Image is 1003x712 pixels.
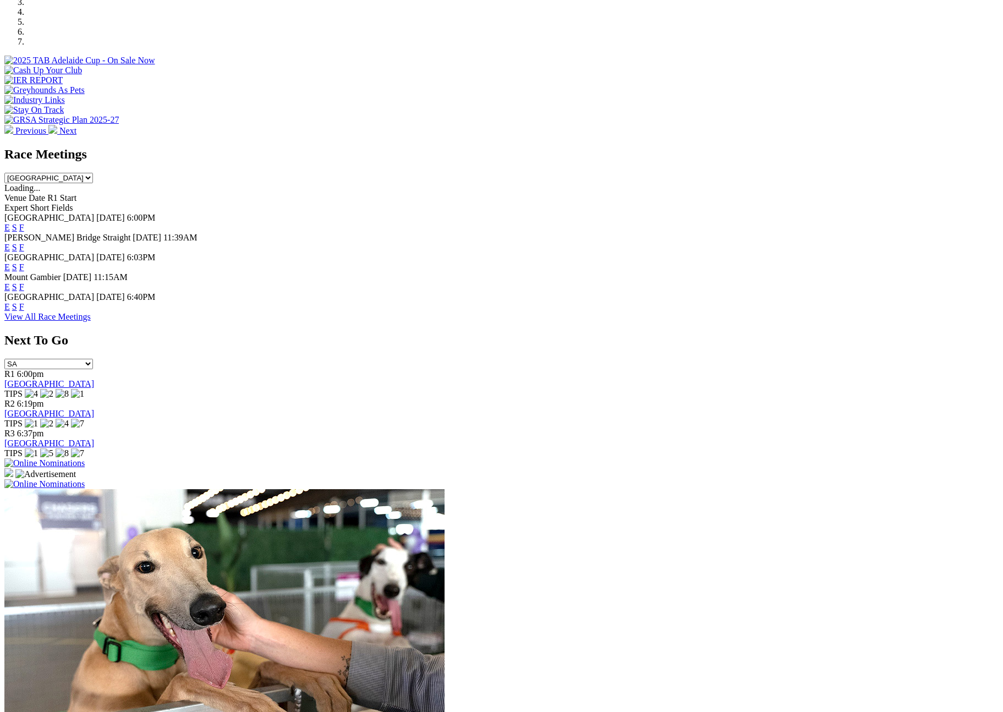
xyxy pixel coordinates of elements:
[12,262,17,272] a: S
[59,126,76,135] span: Next
[4,448,23,458] span: TIPS
[17,429,44,438] span: 6:37pm
[51,203,73,212] span: Fields
[29,193,45,202] span: Date
[94,272,128,282] span: 11:15AM
[30,203,50,212] span: Short
[4,243,10,252] a: E
[15,469,76,479] img: Advertisement
[4,253,94,262] span: [GEOGRAPHIC_DATA]
[71,389,84,399] img: 1
[40,448,53,458] img: 5
[4,223,10,232] a: E
[19,243,24,252] a: F
[19,302,24,311] a: F
[4,105,64,115] img: Stay On Track
[133,233,161,242] span: [DATE]
[4,333,999,348] h2: Next To Go
[40,389,53,399] img: 2
[4,262,10,272] a: E
[163,233,198,242] span: 11:39AM
[4,147,999,162] h2: Race Meetings
[17,399,44,408] span: 6:19pm
[25,389,38,399] img: 4
[25,448,38,458] img: 1
[4,115,119,125] img: GRSA Strategic Plan 2025-27
[19,262,24,272] a: F
[4,125,13,134] img: chevron-left-pager-white.svg
[15,126,46,135] span: Previous
[96,292,125,302] span: [DATE]
[4,75,63,85] img: IER REPORT
[12,302,17,311] a: S
[4,203,28,212] span: Expert
[4,272,61,282] span: Mount Gambier
[4,95,65,105] img: Industry Links
[4,458,85,468] img: Online Nominations
[4,468,13,477] img: 15187_Greyhounds_GreysPlayCentral_Resize_SA_WebsiteBanner_300x115_2025.jpg
[48,126,76,135] a: Next
[127,292,156,302] span: 6:40PM
[4,312,91,321] a: View All Race Meetings
[4,233,130,242] span: [PERSON_NAME] Bridge Straight
[71,419,84,429] img: 7
[4,389,23,398] span: TIPS
[56,419,69,429] img: 4
[25,419,38,429] img: 1
[19,223,24,232] a: F
[47,193,76,202] span: R1 Start
[4,65,82,75] img: Cash Up Your Club
[12,243,17,252] a: S
[96,253,125,262] span: [DATE]
[4,429,15,438] span: R3
[12,223,17,232] a: S
[4,282,10,292] a: E
[4,369,15,379] span: R1
[127,213,156,222] span: 6:00PM
[4,479,85,489] img: Online Nominations
[56,448,69,458] img: 8
[4,379,94,388] a: [GEOGRAPHIC_DATA]
[4,302,10,311] a: E
[71,448,84,458] img: 7
[48,125,57,134] img: chevron-right-pager-white.svg
[4,419,23,428] span: TIPS
[56,389,69,399] img: 8
[4,213,94,222] span: [GEOGRAPHIC_DATA]
[63,272,92,282] span: [DATE]
[19,282,24,292] a: F
[4,85,85,95] img: Greyhounds As Pets
[4,126,48,135] a: Previous
[4,56,155,65] img: 2025 TAB Adelaide Cup - On Sale Now
[4,439,94,448] a: [GEOGRAPHIC_DATA]
[4,183,40,193] span: Loading...
[12,282,17,292] a: S
[4,409,94,418] a: [GEOGRAPHIC_DATA]
[40,419,53,429] img: 2
[4,193,26,202] span: Venue
[17,369,44,379] span: 6:00pm
[4,399,15,408] span: R2
[127,253,156,262] span: 6:03PM
[4,292,94,302] span: [GEOGRAPHIC_DATA]
[96,213,125,222] span: [DATE]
